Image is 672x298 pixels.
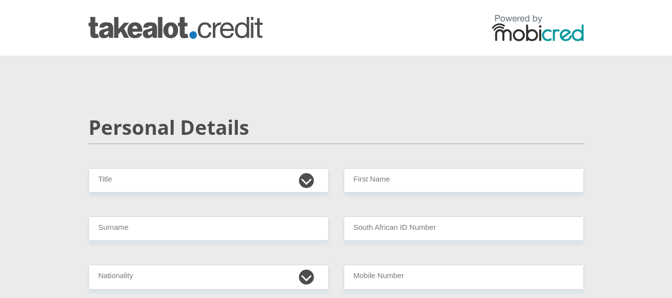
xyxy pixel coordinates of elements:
[89,115,584,139] h2: Personal Details
[344,168,584,193] input: First Name
[89,216,329,241] input: Surname
[492,14,584,41] img: powered by mobicred logo
[344,216,584,241] input: ID Number
[344,265,584,289] input: Contact Number
[89,17,263,39] img: takealot_credit logo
